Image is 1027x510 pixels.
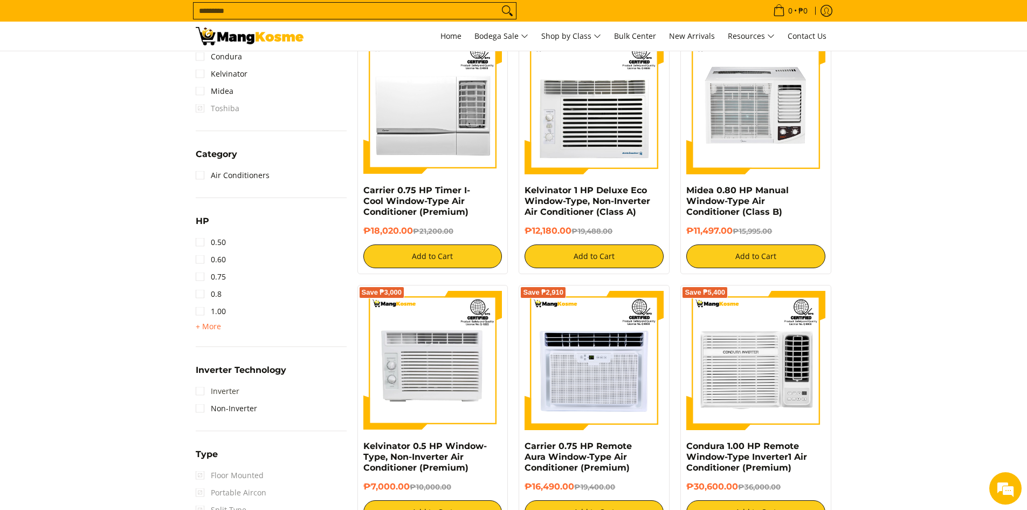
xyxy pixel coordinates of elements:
[196,322,221,331] span: + More
[525,35,664,174] img: Kelvinator 1 HP Deluxe Eco Window-Type, Non-Inverter Air Conditioner (Class A)
[722,22,780,51] a: Resources
[733,227,772,235] del: ₱15,995.00
[363,185,470,217] a: Carrier 0.75 HP Timer I-Cool Window-Type Air Conditioner (Premium)
[363,481,502,492] h6: ₱7,000.00
[728,30,775,43] span: Resources
[196,48,242,65] a: Condura
[782,22,832,51] a: Contact Us
[686,35,825,174] img: Midea 0.80 HP Manual Window-Type Air Conditioner (Class B)
[196,150,237,159] span: Category
[196,450,218,467] summary: Open
[196,217,209,234] summary: Open
[196,320,221,333] summary: Open
[797,7,809,15] span: ₱0
[686,441,807,473] a: Condura 1.00 HP Remote Window-Type Inverter1 Air Conditioner (Premium)
[196,400,257,417] a: Non-Inverter
[196,100,239,117] span: Toshiba
[196,366,286,375] span: Inverter Technology
[196,450,218,459] span: Type
[362,289,402,296] span: Save ₱3,000
[196,285,222,303] a: 0.8
[413,227,453,235] del: ₱21,200.00
[523,289,563,296] span: Save ₱2,910
[474,30,528,43] span: Bodega Sale
[314,22,832,51] nav: Main Menu
[686,244,825,268] button: Add to Cart
[614,31,656,41] span: Bulk Center
[196,150,237,167] summary: Open
[686,185,789,217] a: Midea 0.80 HP Manual Window-Type Air Conditioner (Class B)
[525,441,632,473] a: Carrier 0.75 HP Remote Aura Window-Type Air Conditioner (Premium)
[363,35,502,174] img: Carrier 0.75 HP Timer I-Cool Window-Type Air Conditioner (Premium)
[525,244,664,268] button: Add to Cart
[469,22,534,51] a: Bodega Sale
[525,291,664,430] img: Carrier 0.75 HP Remote Aura Window-Type Air Conditioner (Premium)
[686,291,825,430] img: Condura 1.00 HP Remote Window-Type Inverter1 Air Conditioner (Premium)
[664,22,720,51] a: New Arrivals
[196,251,226,268] a: 0.60
[196,268,226,285] a: 0.75
[571,227,612,235] del: ₱19,488.00
[788,31,826,41] span: Contact Us
[440,31,461,41] span: Home
[609,22,661,51] a: Bulk Center
[738,482,781,491] del: ₱36,000.00
[196,83,233,100] a: Midea
[499,3,516,19] button: Search
[196,167,270,184] a: Air Conditioners
[525,185,650,217] a: Kelvinator 1 HP Deluxe Eco Window-Type, Non-Inverter Air Conditioner (Class A)
[363,244,502,268] button: Add to Cart
[196,383,239,400] a: Inverter
[541,30,601,43] span: Shop by Class
[525,226,664,236] h6: ₱12,180.00
[669,31,715,41] span: New Arrivals
[196,217,209,226] span: HP
[685,289,725,296] span: Save ₱5,400
[363,441,487,473] a: Kelvinator 0.5 HP Window-Type, Non-Inverter Air Conditioner (Premium)
[410,482,451,491] del: ₱10,000.00
[686,481,825,492] h6: ₱30,600.00
[196,303,226,320] a: 1.00
[196,484,266,501] span: Portable Aircon
[574,482,615,491] del: ₱19,400.00
[196,234,226,251] a: 0.50
[196,27,304,45] img: Bodega Sale Aircon l Mang Kosme: Home Appliances Warehouse Sale Window Type
[686,226,825,236] h6: ₱11,497.00
[435,22,467,51] a: Home
[363,226,502,236] h6: ₱18,020.00
[770,5,811,17] span: •
[363,291,502,430] img: Kelvinator 0.5 HP Window-Type, Non-Inverter Air Conditioner (Premium)
[787,7,794,15] span: 0
[196,65,247,83] a: Kelvinator
[536,22,606,51] a: Shop by Class
[196,366,286,383] summary: Open
[525,481,664,492] h6: ₱16,490.00
[196,467,264,484] span: Floor Mounted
